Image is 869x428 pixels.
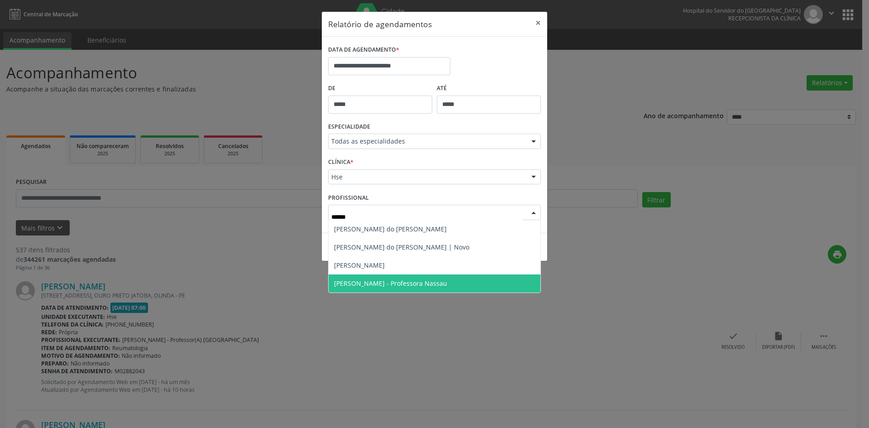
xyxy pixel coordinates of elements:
[331,137,522,146] span: Todas as especialidades
[328,43,399,57] label: DATA DE AGENDAMENTO
[328,18,432,30] h5: Relatório de agendamentos
[529,12,547,34] button: Close
[334,279,447,288] span: [PERSON_NAME] - Professora Nassau
[334,261,385,269] span: [PERSON_NAME]
[331,173,522,182] span: Hse
[334,243,469,251] span: [PERSON_NAME] do [PERSON_NAME] | Novo
[328,191,369,205] label: PROFISSIONAL
[328,120,370,134] label: ESPECIALIDADE
[437,82,541,96] label: ATÉ
[334,225,447,233] span: [PERSON_NAME] do [PERSON_NAME]
[328,155,353,169] label: CLÍNICA
[328,82,432,96] label: De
